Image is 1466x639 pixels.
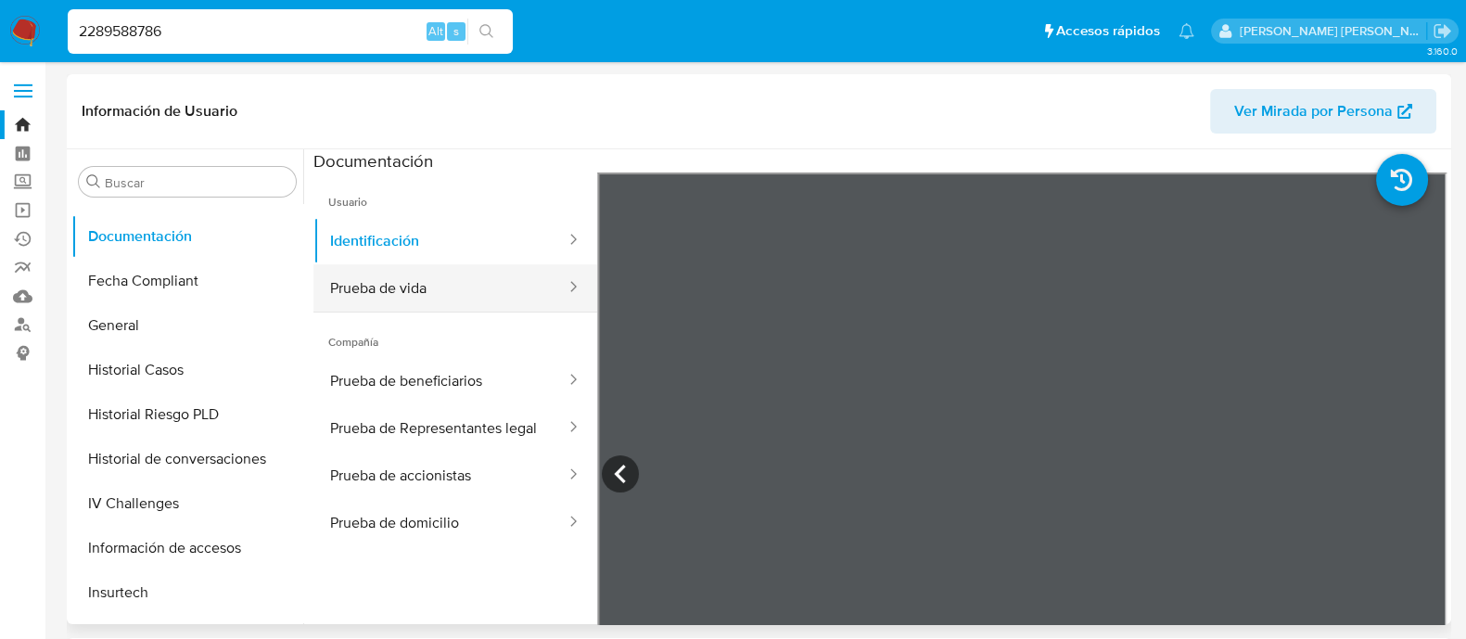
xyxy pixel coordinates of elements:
input: Buscar [105,174,288,191]
button: Historial de conversaciones [71,437,303,481]
p: anamaria.arriagasanchez@mercadolibre.com.mx [1240,22,1427,40]
button: Buscar [86,174,101,189]
button: Historial Casos [71,348,303,392]
a: Notificaciones [1179,23,1194,39]
span: s [453,22,459,40]
button: Información de accesos [71,526,303,570]
h1: Información de Usuario [82,102,237,121]
button: General [71,303,303,348]
a: Salir [1433,21,1452,41]
span: Alt [428,22,443,40]
span: Ver Mirada por Persona [1234,89,1393,134]
input: Buscar usuario o caso... [68,19,513,44]
button: Insurtech [71,570,303,615]
button: Fecha Compliant [71,259,303,303]
span: Accesos rápidos [1056,21,1160,41]
button: Ver Mirada por Persona [1210,89,1436,134]
button: search-icon [467,19,505,45]
button: Documentación [71,214,303,259]
button: Historial Riesgo PLD [71,392,303,437]
button: IV Challenges [71,481,303,526]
